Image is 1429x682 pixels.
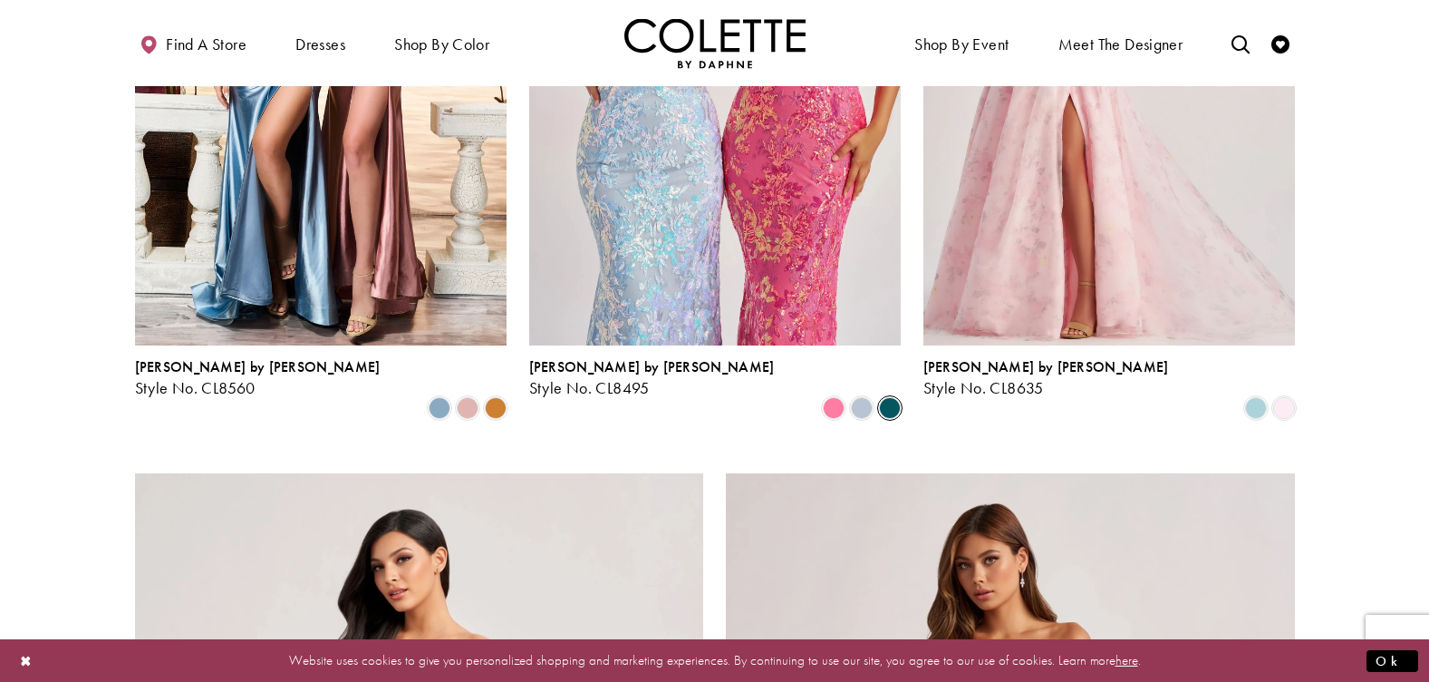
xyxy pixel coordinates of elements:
a: Find a store [135,18,251,68]
span: [PERSON_NAME] by [PERSON_NAME] [529,357,775,376]
span: Style No. CL8635 [923,377,1044,398]
div: Colette by Daphne Style No. CL8635 [923,359,1169,397]
span: Find a store [166,35,246,54]
i: Sky Blue [1245,397,1267,419]
a: here [1115,651,1138,669]
span: Dresses [291,18,350,68]
button: Close Dialog [11,645,42,677]
img: Colette by Daphne [624,18,806,68]
span: Shop by color [394,35,489,54]
span: Meet the designer [1058,35,1183,54]
span: Style No. CL8495 [529,377,650,398]
span: [PERSON_NAME] by [PERSON_NAME] [135,357,381,376]
span: Shop by color [390,18,494,68]
span: [PERSON_NAME] by [PERSON_NAME] [923,357,1169,376]
div: Colette by Daphne Style No. CL8560 [135,359,381,397]
span: Style No. CL8560 [135,377,256,398]
i: Light Pink [1273,397,1295,419]
p: Website uses cookies to give you personalized shopping and marketing experiences. By continuing t... [130,648,1299,673]
i: Dusty Pink [457,397,478,419]
a: Visit Home Page [624,18,806,68]
span: Dresses [295,35,345,54]
a: Check Wishlist [1267,18,1294,68]
a: Toggle search [1227,18,1254,68]
i: Ice Blue [851,397,873,419]
i: Cotton Candy [823,397,845,419]
div: Colette by Daphne Style No. CL8495 [529,359,775,397]
a: Meet the designer [1054,18,1188,68]
span: Shop By Event [910,18,1013,68]
i: Spruce [879,397,901,419]
i: Dusty Blue [429,397,450,419]
i: Bronze [485,397,507,419]
span: Shop By Event [914,35,1009,54]
button: Submit Dialog [1366,649,1418,672]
